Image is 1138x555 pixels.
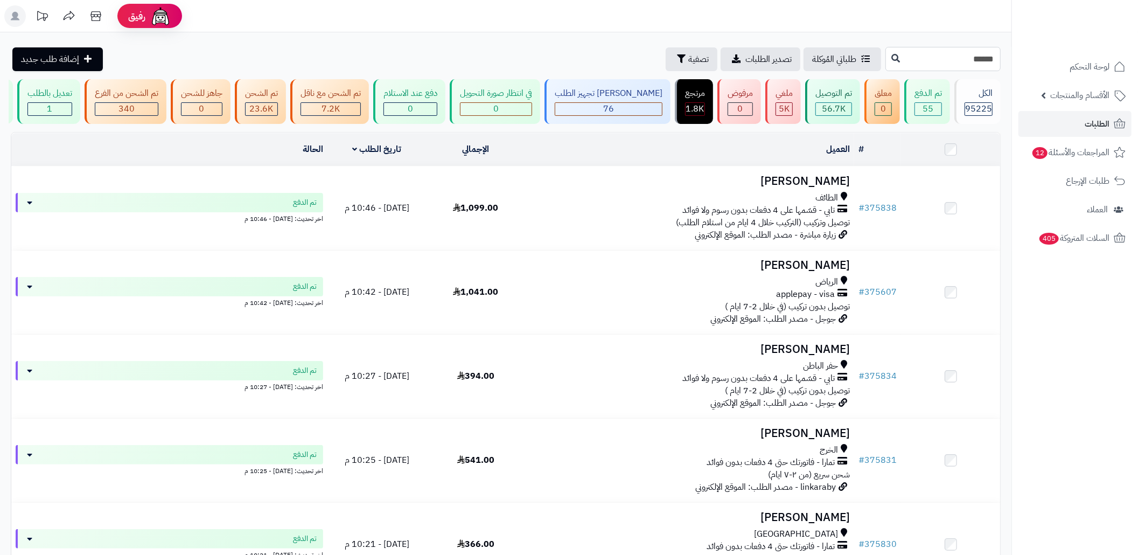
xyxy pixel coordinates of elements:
[745,53,792,66] span: تصدير الطلبات
[47,102,53,115] span: 1
[371,79,448,124] a: دفع عند الاستلام 0
[728,87,753,100] div: مرفوض
[1018,111,1132,137] a: الطلبات
[858,286,897,299] a: #375607
[250,102,274,115] span: 23.6K
[27,87,72,100] div: تعديل بالطلب
[529,259,850,272] h3: [PERSON_NAME]
[728,103,752,115] div: 0
[1085,116,1109,131] span: الطلبات
[763,79,803,124] a: ملغي 5K
[16,380,323,392] div: اخر تحديث: [DATE] - 10:27 م
[902,79,952,124] a: تم الدفع 55
[453,286,498,299] span: 1,041.00
[448,79,542,124] a: في انتظار صورة التحويل 0
[1018,197,1132,223] a: العملاء
[965,87,993,100] div: الكل
[858,370,897,383] a: #375834
[915,103,941,115] div: 55
[686,103,704,115] div: 1813
[345,538,409,551] span: [DATE] - 10:21 م
[1038,231,1109,246] span: السلات المتروكة
[453,202,498,214] span: 1,099.00
[666,47,717,71] button: تصفية
[529,175,850,188] h3: [PERSON_NAME]
[881,102,886,115] span: 0
[12,47,103,71] a: إضافة طلب جديد
[293,281,317,292] span: تم الدفع
[715,79,763,124] a: مرفوض 0
[293,449,317,460] span: تم الدفع
[816,103,851,115] div: 56703
[384,103,437,115] div: 0
[688,53,709,66] span: تصفية
[776,288,835,301] span: applepay - visa
[685,87,705,100] div: مرتجع
[803,79,862,124] a: تم التوصيل 56.7K
[768,468,850,481] span: شحن سريع (من ٢-٧ ايام)
[1039,233,1059,245] span: 405
[21,53,79,66] span: إضافة طلب جديد
[858,454,864,467] span: #
[965,102,992,115] span: 95225
[875,103,891,115] div: 0
[462,143,489,156] a: الإجمالي
[1087,202,1108,217] span: العملاء
[457,454,494,467] span: 541.00
[858,202,897,214] a: #375838
[858,286,864,299] span: #
[493,102,499,115] span: 0
[914,87,942,100] div: تم الدفع
[822,102,846,115] span: 56.7K
[1018,168,1132,194] a: طلبات الإرجاع
[725,300,850,313] span: توصيل بدون تركيب (في خلال 2-7 ايام )
[710,313,836,325] span: جوجل - مصدر الطلب: الموقع الإلكتروني
[707,456,835,469] span: تمارا - فاتورتك حتى 4 دفعات بدون فوائد
[1018,54,1132,80] a: لوحة التحكم
[858,454,897,467] a: #375831
[383,87,437,100] div: دفع عند الاستلام
[322,102,340,115] span: 7.2K
[779,102,790,115] span: 5K
[754,528,838,540] span: [GEOGRAPHIC_DATA]
[1031,145,1109,160] span: المراجعات والأسئلة
[301,87,361,100] div: تم الشحن مع ناقل
[826,143,850,156] a: العميل
[246,103,277,115] div: 23627
[676,216,850,229] span: توصيل وتركيب (التركيب خلال 4 ايام من استلام الطلب)
[16,464,323,476] div: اخر تحديث: [DATE] - 10:25 م
[721,47,800,71] a: تصدير الطلبات
[1066,174,1109,189] span: طلبات الإرجاع
[150,5,171,27] img: ai-face.png
[738,102,743,115] span: 0
[858,370,864,383] span: #
[686,102,704,115] span: 1.8K
[673,79,715,124] a: مرتجع 1.8K
[710,397,836,410] span: جوجل - مصدر الطلب: الموقع الإلكتروني
[812,53,856,66] span: طلباتي المُوكلة
[542,79,673,124] a: [PERSON_NAME] تجهيز الطلب 76
[181,103,222,115] div: 0
[29,5,55,30] a: تحديثات المنصة
[118,102,135,115] span: 340
[181,87,222,100] div: جاهز للشحن
[1050,88,1109,103] span: الأقسام والمنتجات
[82,79,169,124] a: تم الشحن من الفرع 340
[862,79,902,124] a: معلق 0
[345,370,409,383] span: [DATE] - 10:27 م
[1032,147,1048,159] span: 12
[301,103,360,115] div: 7223
[776,87,793,100] div: ملغي
[776,103,792,115] div: 4977
[858,538,897,551] a: #375830
[858,143,864,156] a: #
[858,202,864,214] span: #
[815,87,852,100] div: تم التوصيل
[28,103,72,115] div: 1
[1018,225,1132,251] a: السلات المتروكة405
[695,481,836,494] span: linkaraby - مصدر الطلب: الموقع الإلكتروني
[820,444,838,456] span: الخرج
[707,540,835,553] span: تمارا - فاتورتك حتى 4 دفعات بدون فوائد
[555,87,662,100] div: [PERSON_NAME] تجهيز الطلب
[16,212,323,224] div: اخر تحديث: [DATE] - 10:46 م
